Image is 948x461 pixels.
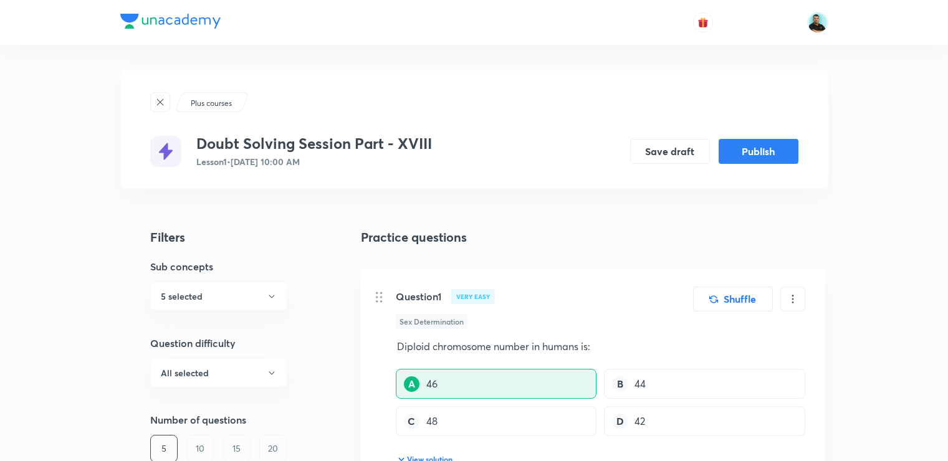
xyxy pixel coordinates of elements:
img: Company Logo [120,14,221,29]
h3: Doubt Solving Session Part - XVIII [196,135,432,153]
button: avatar [693,12,713,32]
span: B [612,376,628,392]
button: Publish [719,139,798,164]
img: Abhishek Agnihotri [807,12,828,33]
p: 48 [426,414,438,429]
button: All selected [150,358,287,387]
h5: Sub concepts [150,259,287,274]
h5: Number of questions [150,412,287,427]
img: course-icon [150,135,181,168]
p: Diploid chromosome number in humans is: [397,339,814,354]
h6: All selected [161,366,209,379]
span: C [404,414,419,429]
span: D [612,414,628,429]
p: 42 [634,414,645,429]
span: A [404,376,419,392]
h4: Filters [150,228,287,247]
button: 5 selected [150,282,287,311]
button: Shuffle [693,287,773,311]
p: 46 [426,376,438,391]
p: Lesson 1 • [DATE] 10:00 AM [196,155,432,168]
p: VERY EASY [451,289,495,304]
span: Sex Determination [396,314,467,329]
a: Company Logo [120,14,221,32]
h5: Question difficulty [150,336,287,351]
h4: Practice questions [361,228,828,247]
img: avatar [697,17,709,28]
img: rearrange [373,292,385,303]
h5: Question 1 [396,289,441,304]
button: Save draft [630,139,710,164]
p: Plus courses [191,98,232,109]
img: shuffle [709,295,719,304]
h6: 5 selected [161,290,203,303]
a: Plus courses [188,98,234,109]
p: 44 [634,376,646,391]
